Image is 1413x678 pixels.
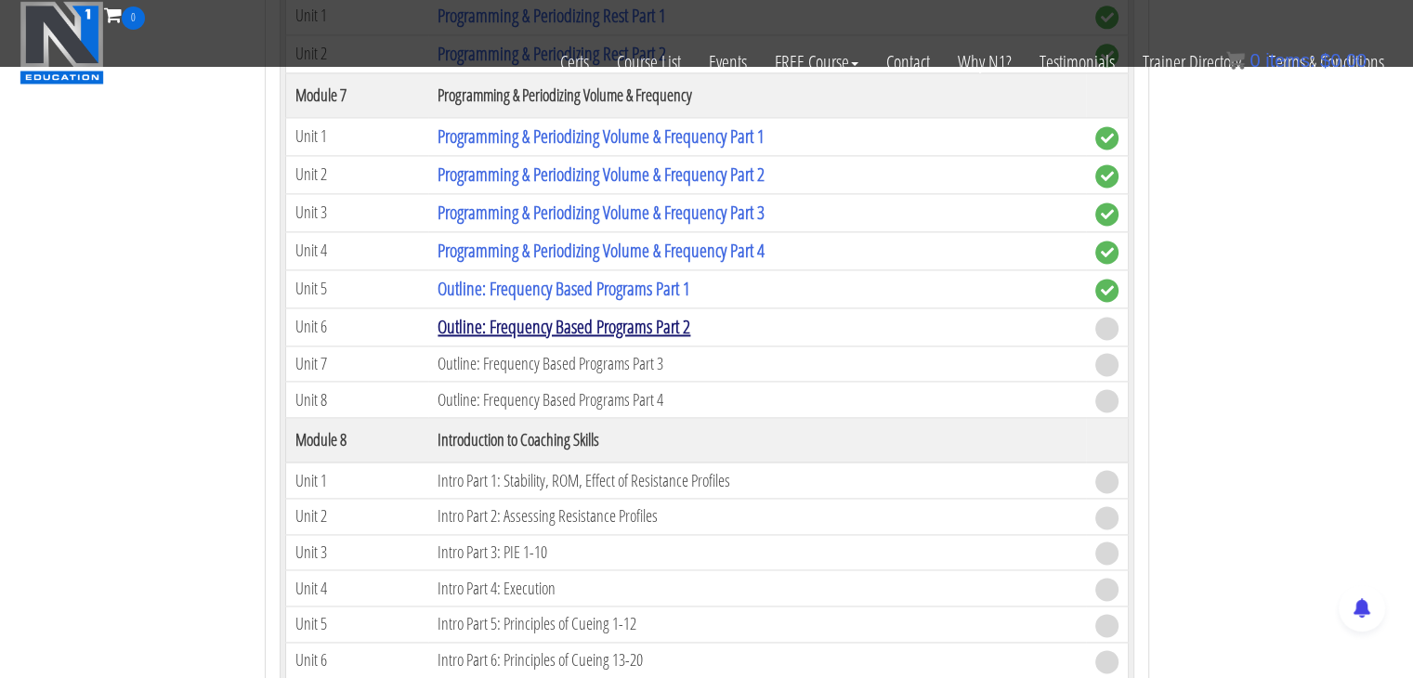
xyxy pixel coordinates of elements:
[428,498,1085,534] td: Intro Part 2: Assessing Resistance Profiles
[1095,279,1119,302] span: complete
[122,7,145,30] span: 0
[285,606,428,643] td: Unit 5
[546,30,603,95] a: Certs
[695,30,761,95] a: Events
[285,642,428,678] td: Unit 6
[428,72,1085,117] th: Programming & Periodizing Volume & Frequency
[285,269,428,307] td: Unit 5
[438,276,690,301] a: Outline: Frequency Based Programs Part 1
[285,534,428,570] td: Unit 3
[1026,30,1129,95] a: Testimonials
[285,346,428,382] td: Unit 7
[428,642,1085,678] td: Intro Part 6: Principles of Cueing 13-20
[285,193,428,231] td: Unit 3
[1226,51,1245,70] img: icon11.png
[1095,126,1119,150] span: complete
[1249,50,1260,71] span: 0
[428,418,1085,463] th: Introduction to Coaching Skills
[1255,30,1398,95] a: Terms & Conditions
[1320,50,1330,71] span: $
[285,418,428,463] th: Module 8
[285,498,428,534] td: Unit 2
[285,117,428,155] td: Unit 1
[603,30,695,95] a: Course List
[285,231,428,269] td: Unit 4
[285,307,428,346] td: Unit 6
[438,124,765,149] a: Programming & Periodizing Volume & Frequency Part 1
[1129,30,1255,95] a: Trainer Directory
[438,162,765,187] a: Programming & Periodizing Volume & Frequency Part 2
[1226,50,1367,71] a: 0 items: $0.00
[104,2,145,27] a: 0
[20,1,104,85] img: n1-education
[438,314,690,339] a: Outline: Frequency Based Programs Part 2
[1095,164,1119,188] span: complete
[1095,202,1119,226] span: complete
[428,382,1085,418] td: Outline: Frequency Based Programs Part 4
[872,30,944,95] a: Contact
[428,346,1085,382] td: Outline: Frequency Based Programs Part 3
[285,382,428,418] td: Unit 8
[285,155,428,193] td: Unit 2
[438,238,765,263] a: Programming & Periodizing Volume & Frequency Part 4
[1095,241,1119,264] span: complete
[1265,50,1315,71] span: items:
[761,30,872,95] a: FREE Course
[428,463,1085,499] td: Intro Part 1: Stability, ROM, Effect of Resistance Profiles
[428,606,1085,643] td: Intro Part 5: Principles of Cueing 1-12
[428,534,1085,570] td: Intro Part 3: PIE 1-10
[438,200,765,225] a: Programming & Periodizing Volume & Frequency Part 3
[428,570,1085,606] td: Intro Part 4: Execution
[285,570,428,606] td: Unit 4
[944,30,1026,95] a: Why N1?
[285,463,428,499] td: Unit 1
[1320,50,1367,71] bdi: 0.00
[285,72,428,117] th: Module 7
